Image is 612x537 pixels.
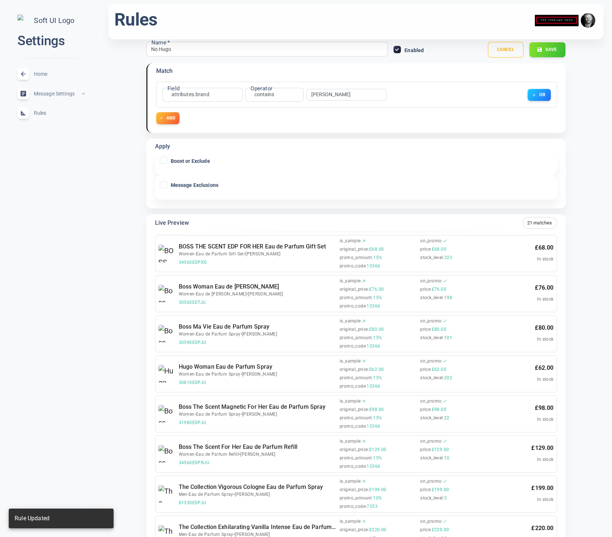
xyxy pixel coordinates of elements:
[404,48,424,53] span: Enabled
[340,295,373,301] span: promo_amount :
[373,295,382,301] span: 15%
[369,527,387,533] span: £220.00
[420,495,444,501] span: stock_level :
[420,358,443,364] span: on_promo :
[373,375,382,381] span: 15%
[250,85,272,93] label: Operator
[537,417,553,422] span: In stock
[534,323,553,333] p: £ 80.00
[420,238,443,244] span: on_promo :
[420,399,443,404] span: on_promo :
[420,247,431,252] span: price :
[420,447,431,452] span: price :
[537,256,553,262] span: In stock
[17,15,85,27] img: Soft UI Logo
[340,287,369,292] span: original_price :
[340,375,373,381] span: promo_amount :
[431,287,446,292] span: £76.00
[373,335,382,341] span: 15%
[420,255,444,260] span: stock_level :
[444,455,450,461] span: 10
[534,363,553,373] p: £ 62.00
[431,447,449,452] span: £129.00
[420,407,431,412] span: price :
[369,447,387,452] span: £129.00
[420,455,444,461] span: stock_level :
[373,495,382,501] span: 10%
[523,219,557,227] span: 21 matches
[17,32,85,50] h2: Settings
[373,415,382,421] span: 15%
[431,407,446,412] span: £98.00
[420,487,431,493] span: price :
[340,278,362,284] span: is_sample :
[420,287,431,292] span: price :
[367,263,380,269] span: 13366
[369,367,384,372] span: £62.00
[420,318,443,324] span: on_promo :
[444,335,452,341] span: 101
[581,13,595,28] img: e9922e3fc00dd5316fa4c56e6d75935f
[171,183,218,188] span: Message Exclusions
[528,89,551,101] button: OR
[179,402,337,412] h6: Boss The Scent Magnetic For Her Eau de Parfum Spray
[444,415,450,421] span: 22
[340,303,367,309] span: promo_code :
[179,522,337,532] h6: The Collection Exhilarating Vanilla Intense Eau de Parfum Spray
[444,495,447,501] span: 3
[340,487,369,493] span: original_price :
[311,92,370,97] input: comma,separated,values
[369,487,387,493] span: £199.00
[151,39,170,47] label: Name
[420,295,444,301] span: stock_level :
[167,91,214,98] div: attributes.brand
[340,335,373,341] span: promo_amount :
[155,218,189,228] h6: Live Preview
[420,327,431,332] span: price :
[340,255,373,260] span: promo_amount :
[367,303,380,309] span: 13366
[340,247,369,252] span: original_price :
[179,372,337,377] span: Women-Eau de Parfum Spray • [PERSON_NAME]
[534,403,553,413] p: £ 98.00
[114,9,157,31] h1: Rules
[340,504,367,509] span: promo_code :
[535,9,579,32] img: theperfumeshop
[534,283,553,293] p: £ 76.00
[340,519,362,524] span: is_sample :
[179,340,337,345] span: 30590EDPJU
[529,42,565,57] button: Save
[340,399,362,404] span: is_sample :
[340,527,369,533] span: original_price :
[179,242,337,251] h6: BOSS THE SCENT EDP FOR HER Eau de Parfum Gift Set
[158,285,176,302] img: Boss Woman Eau de Toilette Spray
[15,511,50,526] div: Rule Updated
[420,479,443,484] span: on_promo :
[158,325,176,342] img: Boss Ma Vie Eau de Parfum Spray
[431,327,446,332] span: £80.00
[179,251,337,257] span: Women-Eau de Parfum Gift Set • [PERSON_NAME]
[156,112,179,124] button: AND
[444,255,452,260] span: 323
[488,42,524,58] button: Cancel
[167,85,179,93] label: Field
[537,497,553,502] span: In stock
[531,443,553,453] p: £ 129.00
[6,64,97,84] a: Home
[171,158,210,164] span: Boost or Exclude
[340,479,362,484] span: is_sample :
[367,344,380,349] span: 13366
[431,527,449,533] span: £220.00
[534,243,553,252] p: £ 68.00
[340,384,367,389] span: promo_code :
[340,263,367,269] span: promo_code :
[179,482,337,492] h6: The Collection Vigorous Cologne Eau de Parfum Spray
[340,447,369,452] span: original_price :
[179,291,337,297] span: Women-Eau de [PERSON_NAME] • [PERSON_NAME]
[158,445,176,463] img: Boss The Scent For Her Eau de Parfum Refill
[537,377,553,382] span: In stock
[537,457,553,462] span: In stock
[420,415,444,421] span: stock_level :
[369,287,384,292] span: £76.00
[179,260,337,265] span: 34560EDPXS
